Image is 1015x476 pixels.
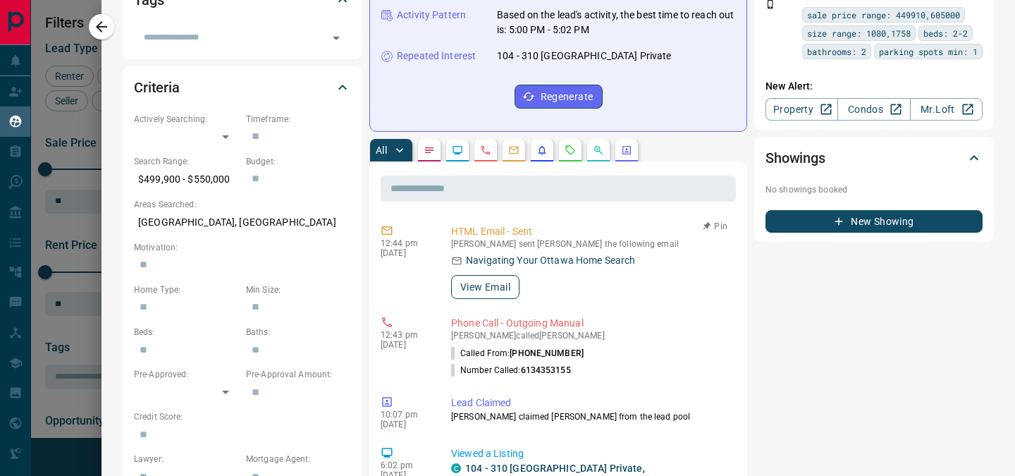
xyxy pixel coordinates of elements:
[510,348,584,358] span: [PHONE_NUMBER]
[695,220,736,233] button: Pin
[376,145,387,155] p: All
[451,463,461,473] div: condos.ca
[451,331,730,341] p: [PERSON_NAME] called [PERSON_NAME]
[134,326,239,338] p: Beds:
[807,26,911,40] span: size range: 1080,1758
[134,71,351,104] div: Criteria
[134,168,239,191] p: $499,900 - $550,000
[134,453,239,465] p: Lawyer:
[497,49,672,63] p: 104 - 310 [GEOGRAPHIC_DATA] Private
[134,241,351,254] p: Motivation:
[246,326,351,338] p: Baths:
[134,410,351,423] p: Credit Score:
[246,368,351,381] p: Pre-Approval Amount:
[134,155,239,168] p: Search Range:
[452,145,463,156] svg: Lead Browsing Activity
[246,155,351,168] p: Budget:
[451,446,730,461] p: Viewed a Listing
[807,44,866,59] span: bathrooms: 2
[451,364,571,377] p: Number Called:
[765,147,825,169] h2: Showings
[765,210,983,233] button: New Showing
[451,239,730,249] p: [PERSON_NAME] sent [PERSON_NAME] the following email
[134,76,180,99] h2: Criteria
[521,365,571,375] span: 6134353155
[134,368,239,381] p: Pre-Approved:
[515,85,603,109] button: Regenerate
[480,145,491,156] svg: Calls
[381,248,430,258] p: [DATE]
[765,98,838,121] a: Property
[923,26,968,40] span: beds: 2-2
[465,463,643,474] a: 104 - 310 [GEOGRAPHIC_DATA] Private
[397,8,466,23] p: Activity Pattern
[134,283,239,296] p: Home Type:
[381,460,430,470] p: 6:02 pm
[497,8,735,37] p: Based on the lead's activity, the best time to reach out is: 5:00 PM - 5:02 PM
[134,198,351,211] p: Areas Searched:
[837,98,910,121] a: Condos
[134,113,239,126] p: Actively Searching:
[451,224,730,239] p: HTML Email - Sent
[879,44,978,59] span: parking spots min: 1
[451,347,584,360] p: Called From:
[134,211,351,234] p: [GEOGRAPHIC_DATA], [GEOGRAPHIC_DATA]
[381,420,430,429] p: [DATE]
[424,145,435,156] svg: Notes
[381,238,430,248] p: 12:44 pm
[466,253,635,268] p: Navigating Your Ottawa Home Search
[593,145,604,156] svg: Opportunities
[451,316,730,331] p: Phone Call - Outgoing Manual
[565,145,576,156] svg: Requests
[246,113,351,126] p: Timeframe:
[381,330,430,340] p: 12:43 pm
[451,396,730,410] p: Lead Claimed
[621,145,632,156] svg: Agent Actions
[910,98,983,121] a: Mr.Loft
[536,145,548,156] svg: Listing Alerts
[246,453,351,465] p: Mortgage Agent:
[397,49,476,63] p: Repeated Interest
[765,141,983,175] div: Showings
[451,410,730,423] p: [PERSON_NAME] claimed [PERSON_NAME] from the lead pool
[451,275,519,299] button: View Email
[765,183,983,196] p: No showings booked
[508,145,519,156] svg: Emails
[381,410,430,420] p: 10:07 pm
[765,79,983,94] p: New Alert:
[807,8,960,22] span: sale price range: 449910,605000
[381,340,430,350] p: [DATE]
[326,28,346,48] button: Open
[246,283,351,296] p: Min Size:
